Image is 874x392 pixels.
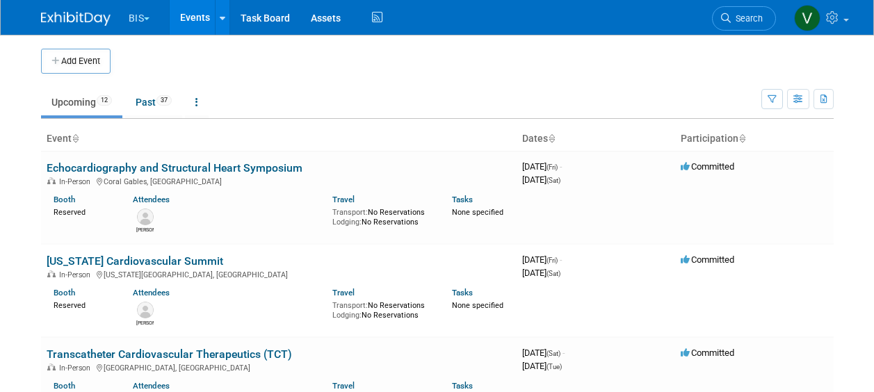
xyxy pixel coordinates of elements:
[136,318,154,327] div: Kim Herring
[547,256,558,264] span: (Fri)
[54,288,75,297] a: Booth
[547,350,560,357] span: (Sat)
[560,254,562,265] span: -
[452,208,503,217] span: None specified
[452,381,473,391] a: Tasks
[548,133,555,144] a: Sort by Start Date
[522,161,562,172] span: [DATE]
[522,268,560,278] span: [DATE]
[47,161,302,174] a: Echocardiography and Structural Heart Symposium
[54,205,113,218] div: Reserved
[47,268,511,279] div: [US_STATE][GEOGRAPHIC_DATA], [GEOGRAPHIC_DATA]
[54,195,75,204] a: Booth
[137,302,154,318] img: Kim Herring
[332,311,362,320] span: Lodging:
[47,254,223,268] a: [US_STATE] Cardiovascular Summit
[133,381,170,391] a: Attendees
[794,5,820,31] img: Valerie Shively
[59,364,95,373] span: In-Person
[681,161,734,172] span: Committed
[452,288,473,297] a: Tasks
[59,270,95,279] span: In-Person
[712,6,776,31] a: Search
[41,89,122,115] a: Upcoming12
[136,225,154,234] div: Rob Rupel
[332,208,368,217] span: Transport:
[47,175,511,186] div: Coral Gables, [GEOGRAPHIC_DATA]
[681,348,734,358] span: Committed
[41,49,111,74] button: Add Event
[332,288,355,297] a: Travel
[41,127,517,151] th: Event
[560,161,562,172] span: -
[547,163,558,171] span: (Fri)
[517,127,675,151] th: Dates
[41,12,111,26] img: ExhibitDay
[452,195,473,204] a: Tasks
[125,89,182,115] a: Past37
[547,270,560,277] span: (Sat)
[681,254,734,265] span: Committed
[522,254,562,265] span: [DATE]
[156,95,172,106] span: 37
[452,301,503,310] span: None specified
[731,13,763,24] span: Search
[54,381,75,391] a: Booth
[59,177,95,186] span: In-Person
[133,288,170,297] a: Attendees
[47,177,56,184] img: In-Person Event
[332,205,431,227] div: No Reservations No Reservations
[47,270,56,277] img: In-Person Event
[332,381,355,391] a: Travel
[547,177,560,184] span: (Sat)
[47,364,56,370] img: In-Person Event
[522,174,560,185] span: [DATE]
[332,195,355,204] a: Travel
[47,361,511,373] div: [GEOGRAPHIC_DATA], [GEOGRAPHIC_DATA]
[133,195,170,204] a: Attendees
[547,363,562,370] span: (Tue)
[47,348,292,361] a: Transcatheter Cardiovascular Therapeutics (TCT)
[522,348,565,358] span: [DATE]
[332,218,362,227] span: Lodging:
[738,133,745,144] a: Sort by Participation Type
[72,133,79,144] a: Sort by Event Name
[522,361,562,371] span: [DATE]
[97,95,112,106] span: 12
[332,301,368,310] span: Transport:
[563,348,565,358] span: -
[137,209,154,225] img: Rob Rupel
[675,127,834,151] th: Participation
[54,298,113,311] div: Reserved
[332,298,431,320] div: No Reservations No Reservations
